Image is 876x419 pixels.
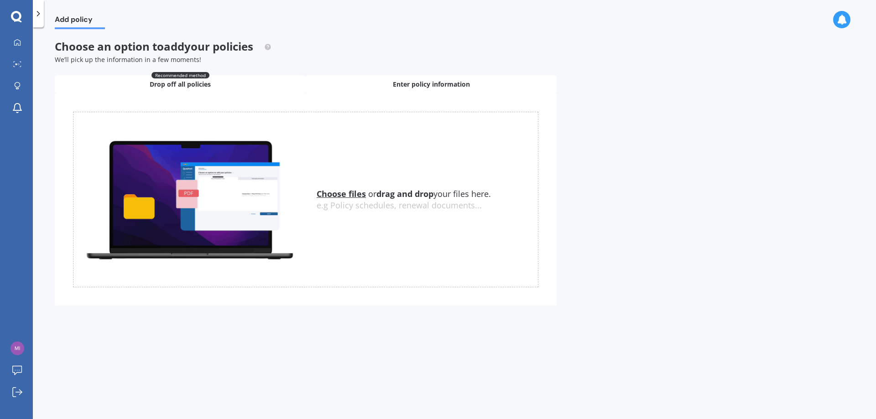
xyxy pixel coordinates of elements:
img: d6d5812acde92988fbfc7ec9acce3d10 [10,341,24,355]
img: upload.de96410c8ce839c3fdd5.gif [73,135,306,264]
span: Add policy [55,15,105,27]
span: Choose an option [55,39,271,54]
span: to add your policies [152,39,253,54]
span: Recommended method [151,72,209,78]
div: e.g Policy schedules, renewal documents... [317,201,538,211]
u: Choose files [317,188,366,199]
span: Drop off all policies [150,80,211,89]
span: Enter policy information [393,80,470,89]
span: or your files here. [317,188,491,199]
b: drag and drop [376,188,433,199]
span: We’ll pick up the information in a few moments! [55,55,201,64]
